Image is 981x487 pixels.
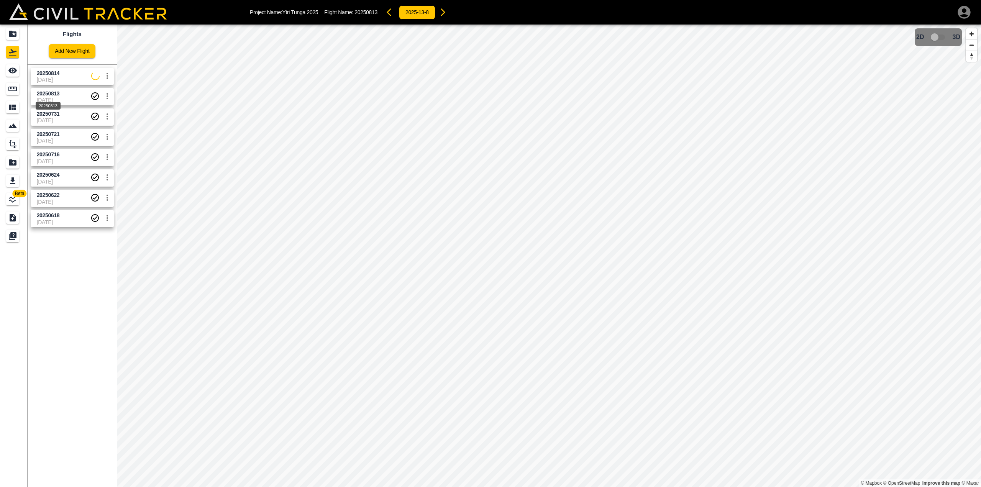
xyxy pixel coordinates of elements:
[117,25,981,487] canvas: Map
[324,9,377,15] p: Flight Name:
[966,39,977,51] button: Zoom out
[966,51,977,62] button: Reset bearing to north
[922,480,960,486] a: Map feedback
[953,34,960,41] span: 3D
[9,3,167,20] img: Civil Tracker
[961,480,979,486] a: Maxar
[861,480,882,486] a: Mapbox
[927,30,950,44] span: 3D model not uploaded yet
[399,5,435,20] button: 2025-13-8
[354,9,377,15] span: 20250813
[966,28,977,39] button: Zoom in
[250,9,318,15] p: Project Name: Ytri Tunga 2025
[36,102,61,110] div: 20250813
[883,480,920,486] a: OpenStreetMap
[916,34,924,41] span: 2D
